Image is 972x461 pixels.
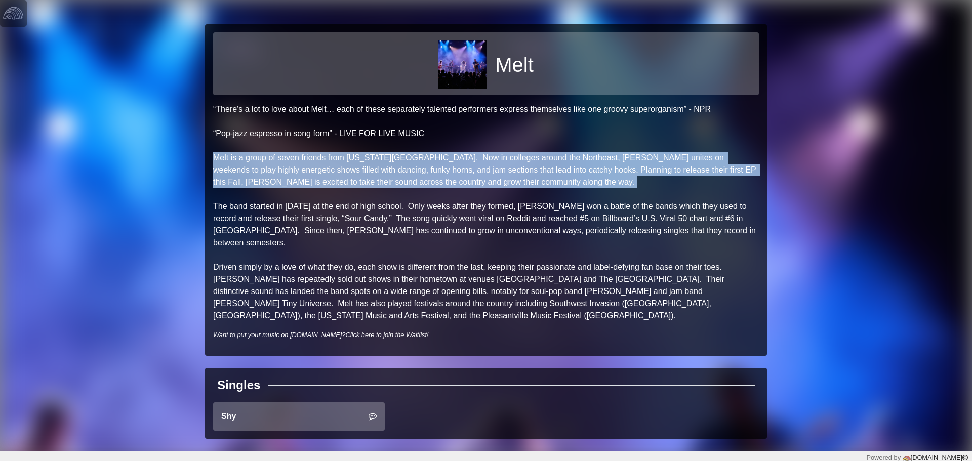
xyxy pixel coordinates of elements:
[3,3,23,23] img: logo-white-4c48a5e4bebecaebe01ca5a9d34031cfd3d4ef9ae749242e8c4bf12ef99f53e8.png
[217,376,260,394] div: Singles
[345,331,428,339] a: Click here to join the Waitlist!
[495,53,534,77] h1: Melt
[213,103,759,322] p: “There's a lot to love about Melt… each of these separately talented performers express themselve...
[213,402,385,431] a: Shy
[213,331,429,339] i: Want to put your music on [DOMAIN_NAME]?
[438,40,487,89] img: 080f33d6b1c61ffd7743c4bc9bca0429e58b24039b7d6529113efa8bdeeb8051.jpg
